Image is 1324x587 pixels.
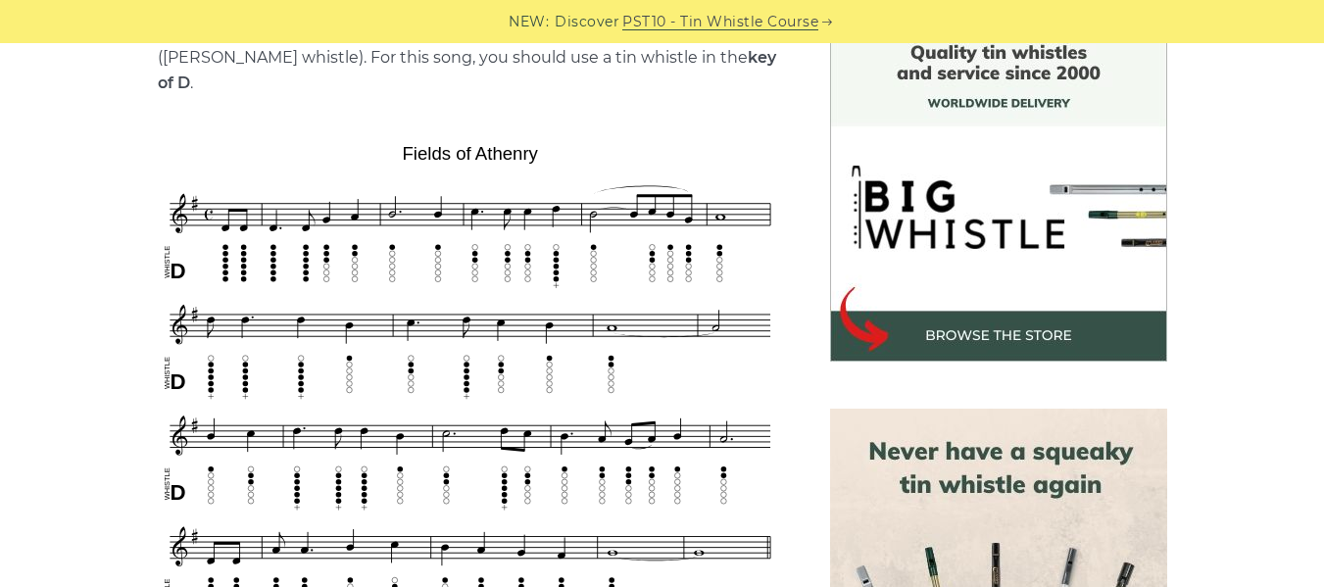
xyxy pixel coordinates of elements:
span: NEW: [509,11,549,33]
a: PST10 - Tin Whistle Course [622,11,818,33]
img: BigWhistle Tin Whistle Store [830,24,1167,362]
span: Discover [555,11,619,33]
p: Sheet music notes and tab to play on a tin whistle ([PERSON_NAME] whistle). For this song, you sh... [158,20,783,96]
strong: key of D [158,48,776,92]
